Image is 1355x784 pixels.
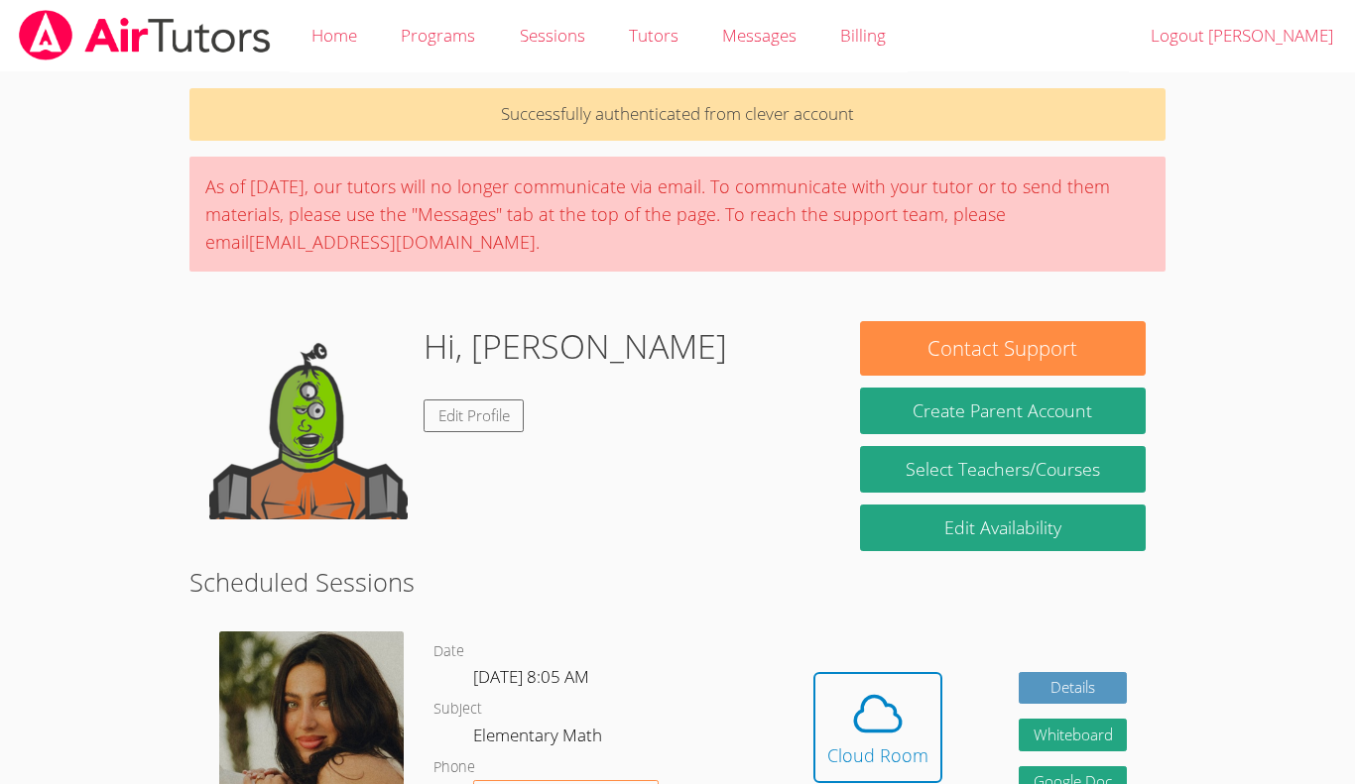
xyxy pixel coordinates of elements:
div: Cloud Room [827,741,928,769]
a: Details [1019,672,1128,705]
button: Cloud Room [813,672,942,783]
button: Whiteboard [1019,719,1128,751]
button: Create Parent Account [860,388,1146,434]
h1: Hi, [PERSON_NAME] [424,321,727,372]
div: As of [DATE], our tutors will no longer communicate via email. To communicate with your tutor or ... [189,157,1166,272]
span: [DATE] 8:05 AM [473,665,589,688]
dd: Elementary Math [473,722,606,755]
button: Contact Support [860,321,1146,376]
span: Messages [722,24,797,47]
a: Select Teachers/Courses [860,446,1146,493]
dt: Subject [433,697,482,722]
h2: Scheduled Sessions [189,563,1166,601]
a: Edit Profile [424,399,525,432]
a: Edit Availability [860,504,1146,551]
p: Successfully authenticated from clever account [189,88,1166,141]
dt: Date [433,639,464,664]
dt: Phone [433,755,475,780]
img: airtutors_banner-c4298cdbf04f3fff15de1276eac7730deb9818008684d7c2e4769d2f7ddbe033.png [17,10,273,60]
img: default.png [209,321,408,519]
